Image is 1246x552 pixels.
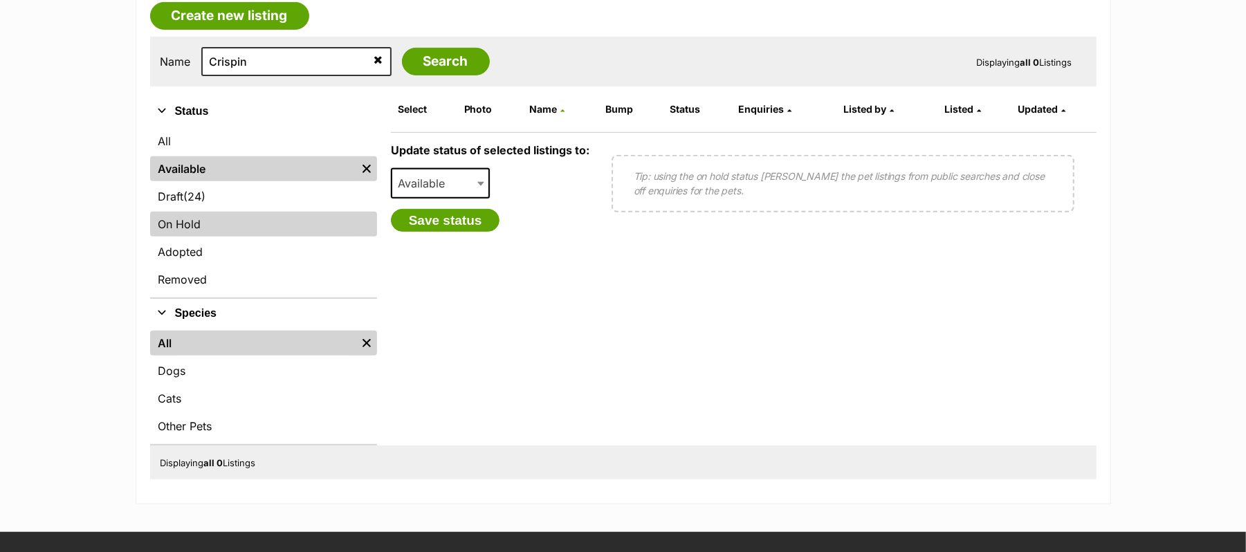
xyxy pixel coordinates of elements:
div: Species [150,328,377,444]
th: Status [664,98,731,120]
span: Listed by [843,103,886,115]
a: Cats [150,386,377,411]
span: Displaying Listings [977,57,1072,68]
span: Available [392,174,459,193]
button: Species [150,304,377,322]
button: Status [150,102,377,120]
a: Listed [944,103,981,115]
input: Search [402,48,490,75]
a: Enquiries [738,103,791,115]
strong: all 0 [204,457,223,468]
a: Remove filter [356,331,377,356]
a: Removed [150,267,377,292]
a: Adopted [150,239,377,264]
span: Available [391,168,491,199]
th: Select [392,98,457,120]
span: Updated [1018,103,1058,115]
a: Other Pets [150,414,377,439]
label: Update status of selected listings to: [391,143,589,157]
div: Status [150,126,377,297]
span: Displaying Listings [161,457,256,468]
a: Available [150,156,356,181]
a: Name [529,103,565,115]
a: Remove filter [356,156,377,181]
a: Listed by [843,103,894,115]
a: Dogs [150,358,377,383]
a: Draft [150,184,377,209]
a: On Hold [150,212,377,237]
label: Name [161,55,191,68]
button: Save status [391,209,500,232]
a: All [150,331,356,356]
a: Updated [1018,103,1065,115]
th: Photo [459,98,522,120]
span: Listed [944,103,973,115]
span: translation missing: en.admin.listings.index.attributes.enquiries [738,103,784,115]
p: Tip: using the on hold status [PERSON_NAME] the pet listings from public searches and close off e... [634,169,1052,198]
a: All [150,129,377,154]
strong: all 0 [1020,57,1040,68]
span: Name [529,103,557,115]
a: Create new listing [150,2,309,30]
span: (24) [184,188,206,205]
th: Bump [600,98,663,120]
